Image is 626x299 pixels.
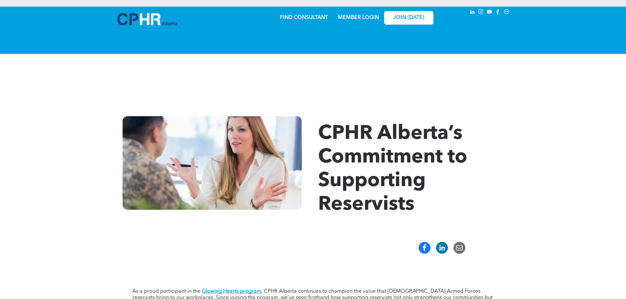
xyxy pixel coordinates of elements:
span: As a proud participant in the [132,289,200,294]
span: JOIN [DATE] [393,15,424,21]
a: facebook [495,8,502,17]
a: instagram [477,8,485,17]
a: FIND CONSULTANT [280,15,328,20]
a: youtube [486,8,493,17]
a: Glowing Hearts program [202,289,261,294]
a: Social network [503,8,510,17]
a: MEMBER LOGIN [338,15,379,20]
a: linkedin [469,8,476,17]
a: JOIN [DATE] [384,11,433,25]
span: CPHR Alberta’s Commitment to Supporting Reservists [318,124,467,215]
img: A blue and white logo for cp alberta [117,13,177,25]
